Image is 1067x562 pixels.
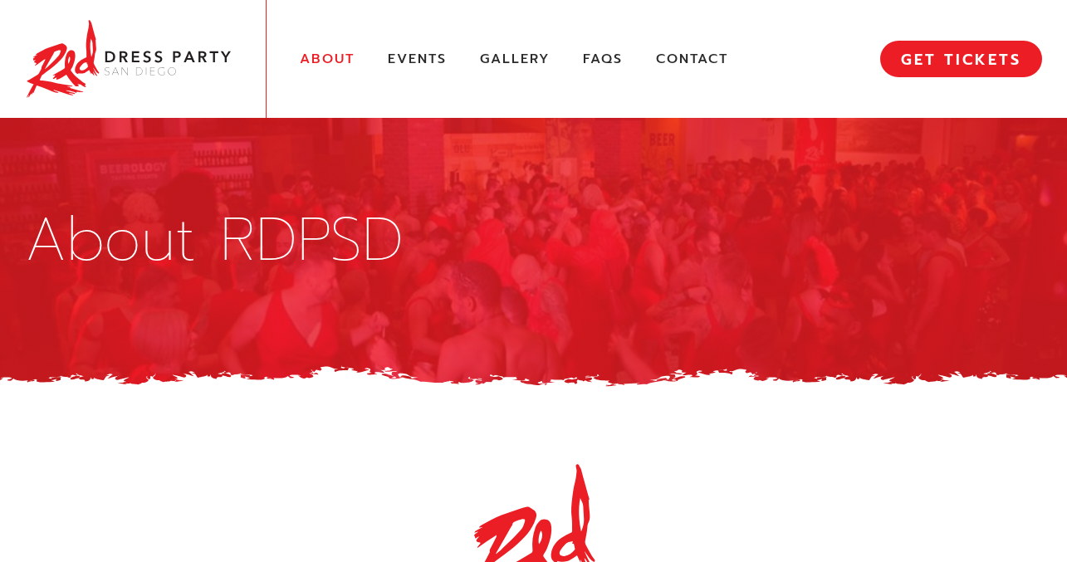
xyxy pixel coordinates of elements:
[300,51,355,68] a: About
[25,17,232,101] img: Red Dress Party San Diego
[880,41,1042,77] a: GET TICKETS
[388,51,447,68] a: Events
[656,51,728,68] a: Contact
[583,51,623,68] a: FAQs
[25,210,1042,270] h1: About RDPSD
[480,51,550,68] a: Gallery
